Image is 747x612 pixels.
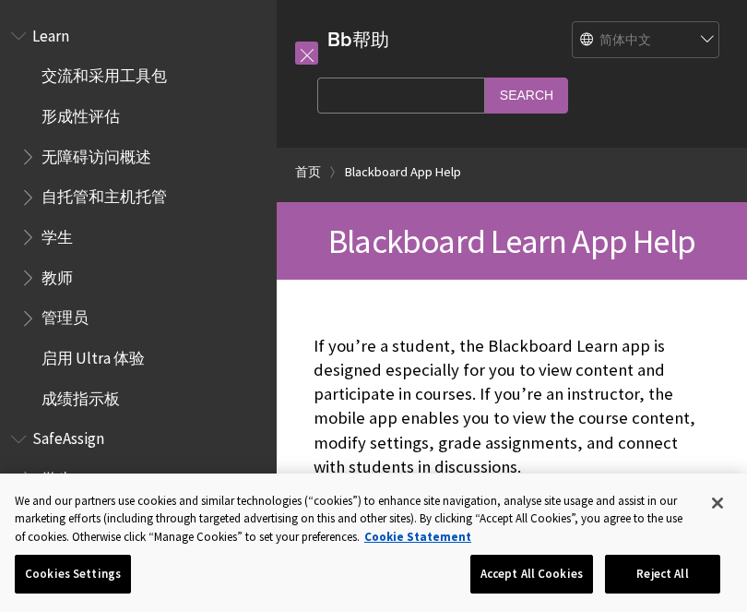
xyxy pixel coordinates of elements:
[15,492,695,546] div: We and our partners use cookies and similar technologies (“cookies”) to enhance site navigation, ...
[364,529,471,545] a: More information about your privacy, opens in a new tab
[605,555,720,594] button: Reject All
[295,161,321,184] a: 首页
[41,101,120,126] span: 形成性评估
[41,342,145,367] span: 启用 Ultra 体验
[15,555,131,594] button: Cookies Settings
[314,334,710,479] p: If you’re a student, the Blackboard Learn app is designed especially for you to view content and ...
[41,383,120,408] span: 成绩指示板
[41,61,167,86] span: 交流和采用工具包
[485,78,568,114] input: Search
[32,20,69,45] span: Learn
[573,22,720,59] select: Site Language Selector
[470,555,593,594] button: Accept All Cookies
[697,483,738,523] button: Close
[41,182,167,207] span: 自托管和主机托管
[11,20,266,414] nav: Book outline for Blackboard Learn Help
[328,220,695,262] span: Blackboard Learn App Help
[11,424,266,576] nav: Book outline for Blackboard SafeAssign
[41,222,73,246] span: 学生
[327,28,389,51] a: Bb帮助
[41,463,73,488] span: 学生
[345,161,461,184] a: Blackboard App Help
[41,262,73,287] span: 教师
[327,28,352,52] strong: Bb
[32,424,104,449] span: SafeAssign
[41,141,151,166] span: 无障碍访问概述
[41,303,89,328] span: 管理员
